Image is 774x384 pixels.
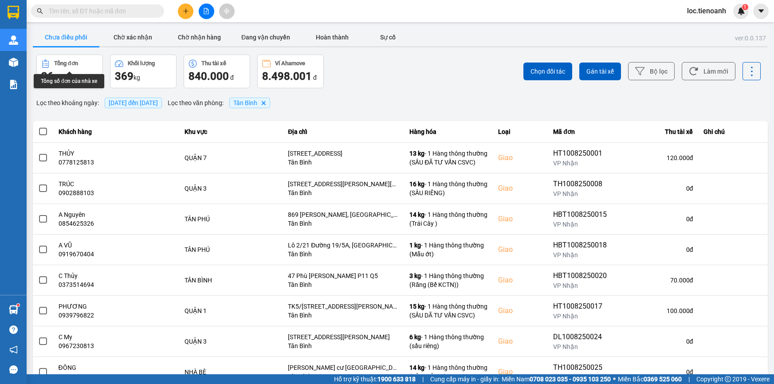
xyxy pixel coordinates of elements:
div: Giao [498,306,542,316]
div: Thu tài xế [201,60,226,67]
div: A Nguyên [59,210,174,219]
span: Lọc theo văn phòng : [168,98,224,108]
button: Khối lượng369kg [110,55,177,88]
div: VP Nhận [553,312,609,321]
span: message [9,365,18,374]
div: Giao [498,153,542,163]
div: TÂN PHÚ [185,215,277,223]
div: VP Nhận [553,281,609,290]
span: Tân Bình, close by backspace [229,98,270,108]
div: PHƯƠNG [59,302,174,311]
div: HBT1008250020 [553,270,609,281]
div: QUẬN 1 [185,306,277,315]
div: - 1 Hàng thông thường (SẦU RIÊNG) [409,180,487,197]
div: Tân Bình [288,341,399,350]
img: logo-vxr [8,6,19,19]
div: Ví Ahamove [275,60,305,67]
div: Giao [498,214,542,224]
div: đ [189,69,245,83]
div: Tân Bình [288,280,399,289]
div: 0919670404 [59,250,174,259]
div: 0 đ [620,215,693,223]
div: Tân Bình [288,158,399,167]
div: Tân Bình [288,372,399,381]
span: 14 kg [409,364,424,371]
button: Thu tài xế840.000 đ [184,55,250,88]
div: 869 [PERSON_NAME], [GEOGRAPHIC_DATA], [GEOGRAPHIC_DATA], [GEOGRAPHIC_DATA] [288,210,399,219]
button: Chờ xác nhận [99,28,166,46]
div: TH1008250008 [553,179,609,189]
img: warehouse-icon [9,35,18,45]
div: Giao [498,336,542,347]
div: 120.000 đ [620,153,693,162]
strong: 0708 023 035 - 0935 103 250 [530,376,611,383]
span: file-add [203,8,209,14]
svg: Delete [261,100,266,106]
button: Ví Ahamove8.498.001 đ [257,55,324,88]
div: ĐÔNG [59,363,174,372]
button: file-add [199,4,214,19]
sup: 1 [17,304,20,306]
th: Khách hàng [53,121,180,143]
span: ⚪️ [613,377,616,381]
div: [STREET_ADDRESS] [288,149,399,158]
span: 14 kg [409,211,424,218]
th: Địa chỉ [283,121,404,143]
span: Chọn đối tác [530,67,565,76]
span: 6 kg [409,333,421,341]
button: aim [219,4,235,19]
div: Tân Bình [288,250,399,259]
div: - 1 Hàng thông thường (SẦU ĐÃ TƯ VẤN CSVC) [409,149,487,167]
div: [STREET_ADDRESS][PERSON_NAME] [288,333,399,341]
div: 0902888103 [59,188,174,197]
img: icon-new-feature [737,7,745,15]
span: | [688,374,690,384]
div: VP Nhận [553,342,609,351]
div: Khối lượng [128,60,155,67]
div: VP Nhận [553,373,609,382]
img: solution-icon [9,80,18,89]
button: Sự cố [365,28,410,46]
span: 1 kg [409,242,421,249]
th: Hàng hóa [404,121,493,143]
div: 0 đ [620,368,693,376]
span: 369 [115,70,134,82]
div: TRÚC [59,180,174,188]
span: 840.000 [189,70,229,82]
span: notification [9,345,18,354]
div: Tân Bình [288,311,399,320]
span: Tân Bình [233,99,257,106]
button: plus [178,4,193,19]
th: Mã đơn [548,121,614,143]
div: C Thủy [59,271,174,280]
div: kg [115,69,172,83]
span: [DATE] đến [DATE] [105,98,162,108]
div: 0939796822 [59,311,174,320]
div: Giao [498,183,542,194]
div: 0778125813 [59,158,174,167]
button: Làm mới [682,62,735,80]
span: 16 kg [409,180,424,188]
button: Bộ lọc [628,62,675,80]
div: - 1 Hàng thông thường (Mẫu ớt) [409,241,487,259]
div: Giao [498,367,542,377]
div: Lô 2/21 Đường 19/5A, [GEOGRAPHIC_DATA], [GEOGRAPHIC_DATA] , [GEOGRAPHIC_DATA] [288,241,399,250]
sup: 1 [742,4,748,10]
span: plus [183,8,189,14]
th: Khu vực [179,121,283,143]
input: Tìm tên, số ĐT hoặc mã đơn [49,6,153,16]
div: TÂN PHÚ [185,245,277,254]
button: Tổng đơn26đơn [36,55,103,88]
div: Giao [498,244,542,255]
div: HBT1008250015 [553,209,609,220]
div: đ [262,69,319,83]
button: Gán tài xế [579,63,621,80]
img: warehouse-icon [9,305,18,314]
button: Đang vận chuyển [232,28,299,46]
span: Miền Nam [502,374,611,384]
div: QUẬN 7 [185,153,277,162]
div: TH1008250025 [553,362,609,373]
span: 8.498.001 [262,70,312,82]
div: C My [59,333,174,341]
span: Gán tài xế [586,67,614,76]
